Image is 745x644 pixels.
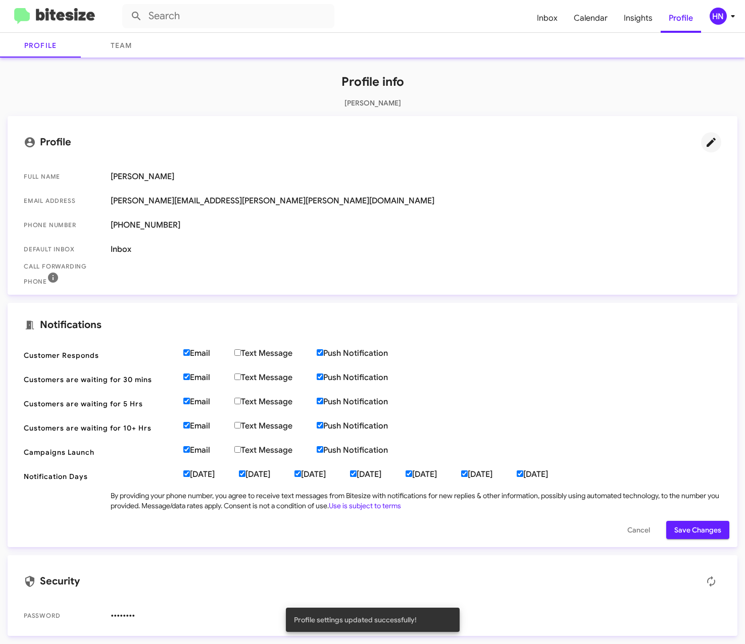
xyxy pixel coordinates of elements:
label: Email [183,397,234,407]
label: Push Notification [317,421,412,431]
input: Search [122,4,334,28]
input: [DATE] [461,470,468,477]
input: Email [183,398,190,404]
input: [DATE] [239,470,245,477]
label: [DATE] [350,469,406,479]
a: Inbox [529,4,566,33]
label: Push Notification [317,397,412,407]
button: HN [701,8,734,25]
a: Calendar [566,4,616,33]
span: Cancel [627,521,650,539]
input: [DATE] [406,470,412,477]
input: Text Message [234,398,241,404]
span: Customer Responds [24,350,175,360]
label: [DATE] [183,469,239,479]
mat-card-title: Profile [24,132,721,152]
span: Inbox [111,244,721,254]
span: Phone number [24,220,103,230]
input: Push Notification [317,373,323,380]
span: Email Address [24,196,103,206]
label: Text Message [234,445,317,455]
input: [DATE] [294,470,301,477]
label: [DATE] [461,469,517,479]
input: Text Message [234,422,241,428]
span: Password [24,611,103,621]
h1: Profile info [8,74,737,90]
label: [DATE] [517,469,572,479]
label: Text Message [234,348,317,358]
input: Email [183,446,190,453]
label: Text Message [234,397,317,407]
input: Text Message [234,373,241,380]
button: Save Changes [666,521,729,539]
span: [PERSON_NAME][EMAIL_ADDRESS][PERSON_NAME][PERSON_NAME][DOMAIN_NAME] [111,196,721,206]
span: Profile settings updated successfully! [294,615,417,625]
a: Team [81,33,162,58]
label: Email [183,445,234,455]
label: Text Message [234,372,317,383]
input: Push Notification [317,446,323,453]
a: Insights [616,4,661,33]
label: Push Notification [317,348,412,358]
label: Text Message [234,421,317,431]
input: [DATE] [350,470,357,477]
span: [PERSON_NAME] [111,172,721,182]
span: Call Forwarding Phone [24,261,103,287]
input: Email [183,349,190,356]
input: Text Message [234,349,241,356]
label: [DATE] [294,469,350,479]
span: Default Inbox [24,244,103,254]
label: [DATE] [239,469,294,479]
span: Customers are waiting for 10+ Hrs [24,423,175,433]
a: Profile [661,4,701,33]
mat-card-title: Security [24,571,721,592]
span: •••••••• [111,611,721,621]
span: Save Changes [674,521,721,539]
input: Email [183,422,190,428]
label: Push Notification [317,445,412,455]
label: Email [183,421,234,431]
span: Full Name [24,172,103,182]
label: [DATE] [406,469,461,479]
p: [PERSON_NAME] [8,98,737,108]
div: HN [710,8,727,25]
input: [DATE] [183,470,190,477]
label: Email [183,372,234,383]
div: By providing your phone number, you agree to receive text messages from Bitesize with notificatio... [111,491,721,511]
a: Use is subject to terms [329,501,401,510]
span: Notification Days [24,471,175,481]
input: Push Notification [317,349,323,356]
mat-card-title: Notifications [24,319,721,331]
span: Campaigns Launch [24,447,175,457]
span: Customers are waiting for 5 Hrs [24,399,175,409]
input: Push Notification [317,422,323,428]
input: Email [183,373,190,380]
span: Customers are waiting for 30 mins [24,374,175,385]
input: [DATE] [517,470,523,477]
button: Cancel [619,521,658,539]
input: Text Message [234,446,241,453]
input: Push Notification [317,398,323,404]
label: Email [183,348,234,358]
span: [PHONE_NUMBER] [111,220,721,230]
label: Push Notification [317,372,412,383]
